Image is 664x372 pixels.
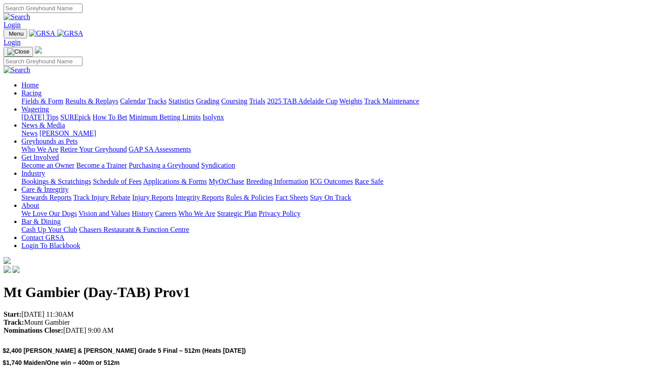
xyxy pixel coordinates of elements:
a: Breeding Information [246,178,308,185]
a: [DATE] Tips [21,113,58,121]
a: We Love Our Dogs [21,210,77,217]
a: News & Media [21,121,65,129]
img: facebook.svg [4,266,11,273]
a: Calendar [120,97,146,105]
div: Greyhounds as Pets [21,145,660,153]
a: Purchasing a Greyhound [129,161,199,169]
a: Industry [21,169,45,177]
a: Race Safe [355,178,383,185]
div: Wagering [21,113,660,121]
a: Cash Up Your Club [21,226,77,233]
a: MyOzChase [209,178,244,185]
a: Chasers Restaurant & Function Centre [79,226,189,233]
input: Search [4,57,82,66]
img: logo-grsa-white.png [4,257,11,264]
a: Coursing [221,97,247,105]
div: Racing [21,97,660,105]
img: Search [4,13,30,21]
img: GRSA [57,29,83,37]
strong: Start: [4,310,21,318]
a: Applications & Forms [143,178,207,185]
a: Strategic Plan [217,210,257,217]
a: Greyhounds as Pets [21,137,78,145]
a: Become an Owner [21,161,74,169]
img: Close [7,48,29,55]
a: Careers [155,210,177,217]
a: Who We Are [178,210,215,217]
img: twitter.svg [12,266,20,273]
button: Toggle navigation [4,29,27,38]
strong: Track: [4,318,24,326]
a: Integrity Reports [175,194,224,201]
a: Stewards Reports [21,194,71,201]
a: Login [4,21,21,29]
a: Bookings & Scratchings [21,178,91,185]
a: [PERSON_NAME] [39,129,96,137]
a: 2025 TAB Adelaide Cup [267,97,338,105]
a: History [132,210,153,217]
a: Syndication [201,161,235,169]
a: Home [21,81,39,89]
a: Stay On Track [310,194,351,201]
div: News & Media [21,129,660,137]
a: About [21,202,39,209]
a: How To Bet [93,113,128,121]
a: Who We Are [21,145,58,153]
a: Weights [339,97,363,105]
a: Wagering [21,105,49,113]
a: Track Maintenance [364,97,419,105]
div: About [21,210,660,218]
a: Results & Replays [65,97,118,105]
a: Contact GRSA [21,234,64,241]
a: Get Involved [21,153,59,161]
div: Bar & Dining [21,226,660,234]
a: Racing [21,89,41,97]
a: Become a Trainer [76,161,127,169]
a: ICG Outcomes [310,178,353,185]
a: Bar & Dining [21,218,61,225]
a: Isolynx [202,113,224,121]
a: Privacy Policy [259,210,301,217]
a: Care & Integrity [21,186,69,193]
a: Rules & Policies [226,194,274,201]
a: Login To Blackbook [21,242,80,249]
span: $2,400 [PERSON_NAME] & [PERSON_NAME] Grade 5 Final – 512m (Heats [DATE]) [3,347,246,354]
a: Fact Sheets [276,194,308,201]
h1: Mt Gambier (Day-TAB) Prov1 [4,284,660,301]
a: Injury Reports [132,194,173,201]
img: logo-grsa-white.png [35,46,42,54]
div: Get Involved [21,161,660,169]
span: $1,740 Maiden/One win – 400m or 512m [3,359,120,366]
a: Trials [249,97,265,105]
img: GRSA [29,29,55,37]
a: Fields & Form [21,97,63,105]
a: SUREpick [60,113,91,121]
a: Vision and Values [78,210,130,217]
a: Tracks [148,97,167,105]
strong: Nominations Close: [4,327,63,334]
input: Search [4,4,82,13]
a: Track Injury Rebate [73,194,130,201]
div: Care & Integrity [21,194,660,202]
a: Schedule of Fees [93,178,141,185]
button: Toggle navigation [4,47,33,57]
a: Retire Your Greyhound [60,145,127,153]
span: Menu [9,30,24,37]
a: Minimum Betting Limits [129,113,201,121]
a: Grading [196,97,219,105]
a: News [21,129,37,137]
img: Search [4,66,30,74]
a: Login [4,38,21,46]
div: Industry [21,178,660,186]
p: [DATE] 11:30AM Mount Gambier [DATE] 9:00 AM [4,310,660,335]
a: GAP SA Assessments [129,145,191,153]
a: Statistics [169,97,194,105]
